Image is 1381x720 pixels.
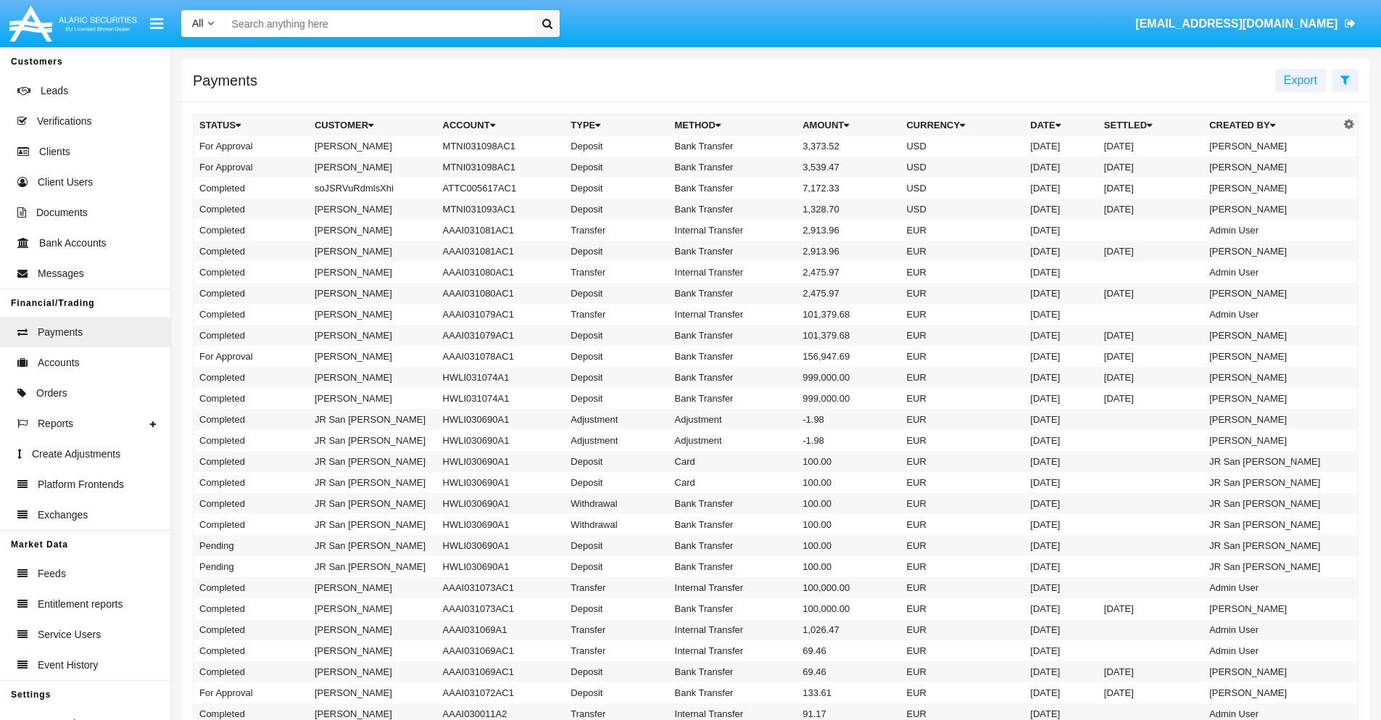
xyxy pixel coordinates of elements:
[309,577,437,598] td: [PERSON_NAME]
[309,346,437,367] td: [PERSON_NAME]
[1024,619,1098,640] td: [DATE]
[669,388,797,409] td: Bank Transfer
[1203,304,1340,325] td: Admin User
[565,241,668,262] td: Deposit
[1098,598,1203,619] td: [DATE]
[1203,430,1340,451] td: [PERSON_NAME]
[900,640,1024,661] td: EUR
[1024,514,1098,535] td: [DATE]
[1024,157,1098,178] td: [DATE]
[309,157,437,178] td: [PERSON_NAME]
[1024,535,1098,556] td: [DATE]
[797,346,900,367] td: 156,947.69
[7,2,139,45] img: Logo image
[900,598,1024,619] td: EUR
[194,661,309,682] td: Completed
[797,409,900,430] td: -1.98
[669,577,797,598] td: Internal Transfer
[797,682,900,703] td: 133.61
[1024,241,1098,262] td: [DATE]
[1203,535,1340,556] td: JR San [PERSON_NAME]
[900,220,1024,241] td: EUR
[437,388,565,409] td: HWLI031074A1
[1024,136,1098,157] td: [DATE]
[797,640,900,661] td: 69.46
[1024,304,1098,325] td: [DATE]
[437,430,565,451] td: HWLI030690A1
[797,430,900,451] td: -1.98
[437,598,565,619] td: AAAI031073AC1
[565,283,668,304] td: Deposit
[38,508,88,523] span: Exchanges
[1135,17,1338,30] span: [EMAIL_ADDRESS][DOMAIN_NAME]
[1203,157,1340,178] td: [PERSON_NAME]
[1024,451,1098,472] td: [DATE]
[900,178,1024,199] td: USD
[1203,556,1340,577] td: JR San [PERSON_NAME]
[565,598,668,619] td: Deposit
[797,577,900,598] td: 100,000.00
[37,114,91,129] span: Verifications
[565,388,668,409] td: Deposit
[797,556,900,577] td: 100.00
[1203,472,1340,493] td: JR San [PERSON_NAME]
[194,619,309,640] td: Completed
[309,514,437,535] td: JR San [PERSON_NAME]
[797,283,900,304] td: 2,475.97
[1024,199,1098,220] td: [DATE]
[900,430,1024,451] td: EUR
[194,682,309,703] td: For Approval
[797,304,900,325] td: 101,379.68
[309,556,437,577] td: JR San [PERSON_NAME]
[1098,325,1203,346] td: [DATE]
[1203,682,1340,703] td: [PERSON_NAME]
[1203,493,1340,514] td: JR San [PERSON_NAME]
[194,514,309,535] td: Completed
[1024,640,1098,661] td: [DATE]
[437,577,565,598] td: AAAI031073AC1
[36,386,67,401] span: Orders
[669,598,797,619] td: Bank Transfer
[669,178,797,199] td: Bank Transfer
[192,17,204,29] span: All
[1203,115,1340,136] th: Created By
[309,220,437,241] td: [PERSON_NAME]
[437,136,565,157] td: MTNI031098AC1
[309,262,437,283] td: [PERSON_NAME]
[900,619,1024,640] td: EUR
[900,199,1024,220] td: USD
[669,157,797,178] td: Bank Transfer
[669,262,797,283] td: Internal Transfer
[669,325,797,346] td: Bank Transfer
[309,283,437,304] td: [PERSON_NAME]
[1024,262,1098,283] td: [DATE]
[1203,178,1340,199] td: [PERSON_NAME]
[900,451,1024,472] td: EUR
[565,661,668,682] td: Deposit
[437,325,565,346] td: AAAI031079AC1
[1098,157,1203,178] td: [DATE]
[194,136,309,157] td: For Approval
[669,241,797,262] td: Bank Transfer
[437,493,565,514] td: HWLI030690A1
[565,409,668,430] td: Adjustment
[1098,346,1203,367] td: [DATE]
[1203,283,1340,304] td: [PERSON_NAME]
[900,682,1024,703] td: EUR
[437,514,565,535] td: HWLI030690A1
[669,283,797,304] td: Bank Transfer
[309,451,437,472] td: JR San [PERSON_NAME]
[437,451,565,472] td: HWLI030690A1
[1203,325,1340,346] td: [PERSON_NAME]
[309,598,437,619] td: [PERSON_NAME]
[1203,388,1340,409] td: [PERSON_NAME]
[1024,367,1098,388] td: [DATE]
[194,199,309,220] td: Completed
[1024,577,1098,598] td: [DATE]
[900,472,1024,493] td: EUR
[194,115,309,136] th: Status
[900,514,1024,535] td: EUR
[38,597,123,612] span: Entitlement reports
[669,136,797,157] td: Bank Transfer
[1024,598,1098,619] td: [DATE]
